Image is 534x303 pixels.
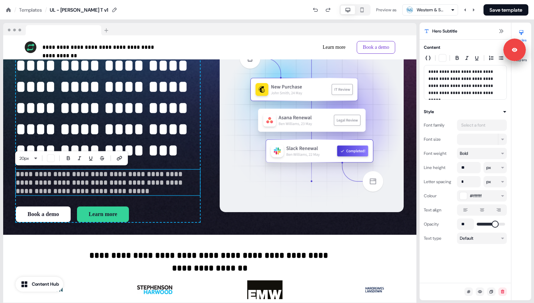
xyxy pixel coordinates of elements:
[17,154,34,163] button: 20px
[424,204,454,216] div: Text align
[470,192,482,199] span: #ffffff
[460,150,468,157] div: Bold
[417,6,445,13] div: Western & Southern Financial Group
[460,235,473,242] div: Default
[424,218,454,230] div: Opacity
[50,6,108,13] div: UL - [PERSON_NAME] T v1
[45,6,47,14] div: /
[511,27,531,42] button: Styles
[460,122,487,129] div: Select a font
[457,190,507,202] button: #ffffff
[424,148,454,159] div: Font weight
[424,108,434,115] div: Style
[432,28,457,35] span: Hero Subtitle
[16,206,71,222] button: Book a demo
[3,23,112,36] img: Browser topbar
[220,28,404,212] img: Image
[77,206,129,222] button: Learn more
[317,41,351,54] button: Learn more
[424,233,454,244] div: Text type
[16,206,200,222] div: Book a demoLearn more
[220,18,404,222] div: Image
[424,176,454,187] div: Letter spacing
[486,164,491,171] div: px
[19,6,42,13] a: Templates
[424,190,454,202] div: Colour
[19,155,29,162] span: 20 px
[14,6,16,14] div: /
[32,281,59,288] div: Content Hub
[424,134,454,145] div: Font size
[424,162,454,173] div: Line height
[424,44,440,51] div: Content
[424,108,507,115] button: Style
[357,41,395,54] button: Book a demo
[486,178,491,185] div: px
[16,277,63,292] button: Content Hub
[457,120,507,131] button: Select a font
[424,120,454,131] div: Font family
[402,4,458,16] button: Western & Southern Financial Group
[213,41,395,54] div: Learn moreBook a demo
[483,4,528,16] button: Save template
[376,6,397,13] div: Preview as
